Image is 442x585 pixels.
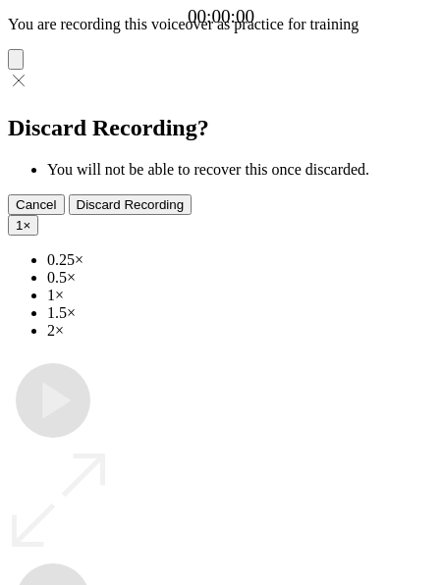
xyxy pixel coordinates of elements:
h2: Discard Recording? [8,115,434,141]
button: 1× [8,215,38,236]
button: Discard Recording [69,194,193,215]
p: You are recording this voiceover as practice for training [8,16,434,33]
a: 00:00:00 [188,6,254,27]
li: 0.5× [47,269,434,287]
span: 1 [16,218,23,233]
button: Cancel [8,194,65,215]
li: 2× [47,322,434,340]
li: 1.5× [47,304,434,322]
li: 0.25× [47,251,434,269]
li: You will not be able to recover this once discarded. [47,161,434,179]
li: 1× [47,287,434,304]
